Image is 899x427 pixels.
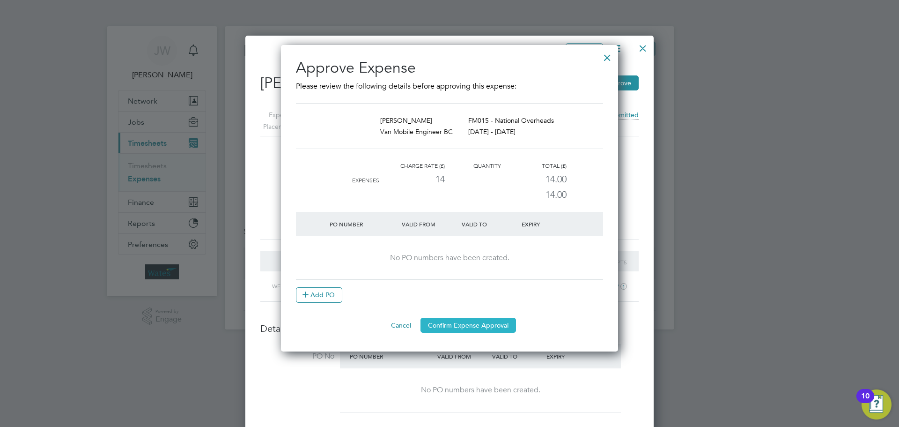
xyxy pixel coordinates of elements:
div: No PO numbers have been created. [349,385,612,395]
label: PO No [260,352,334,361]
div: Valid From [435,348,490,365]
div: Valid From [399,216,459,232]
div: Valid To [459,216,519,232]
div: 10 [861,396,870,408]
i: 1 [620,283,627,290]
h3: Details [260,322,639,335]
button: Add PO [296,287,342,302]
div: 14.00 [501,172,567,187]
p: Please review the following details before approving this expense: [296,81,603,92]
span: Van Mobile Engineer BC [380,127,453,136]
div: Quantity [445,160,501,172]
label: Expense ID [249,109,302,121]
span: [PERSON_NAME] [380,116,432,125]
button: Unfollow [566,43,603,55]
button: Confirm Expense Approval [420,318,516,333]
span: FM015 - National Overheads [468,116,554,125]
div: No PO numbers have been created. [305,253,594,263]
button: Open Resource Center, 10 new notifications [862,390,892,420]
button: Cancel [383,318,419,333]
div: Expiry [519,216,579,232]
div: PO Number [327,216,399,232]
span: Wed [272,282,285,290]
h2: [PERSON_NAME] Expense: [260,74,639,93]
label: Placement ID [249,121,302,133]
div: 14 [379,172,445,187]
div: Charge rate (£) [379,160,445,172]
button: Approve [597,75,639,90]
span: Expenses [352,177,379,184]
span: 14.00 [545,189,567,200]
div: Valid To [490,348,545,365]
span: Submitted [607,111,639,120]
div: Expiry [544,348,599,365]
h2: Approve Expense [296,58,603,78]
span: [DATE] - [DATE] [468,127,516,136]
div: Total (£) [501,160,567,172]
div: PO Number [347,348,435,365]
